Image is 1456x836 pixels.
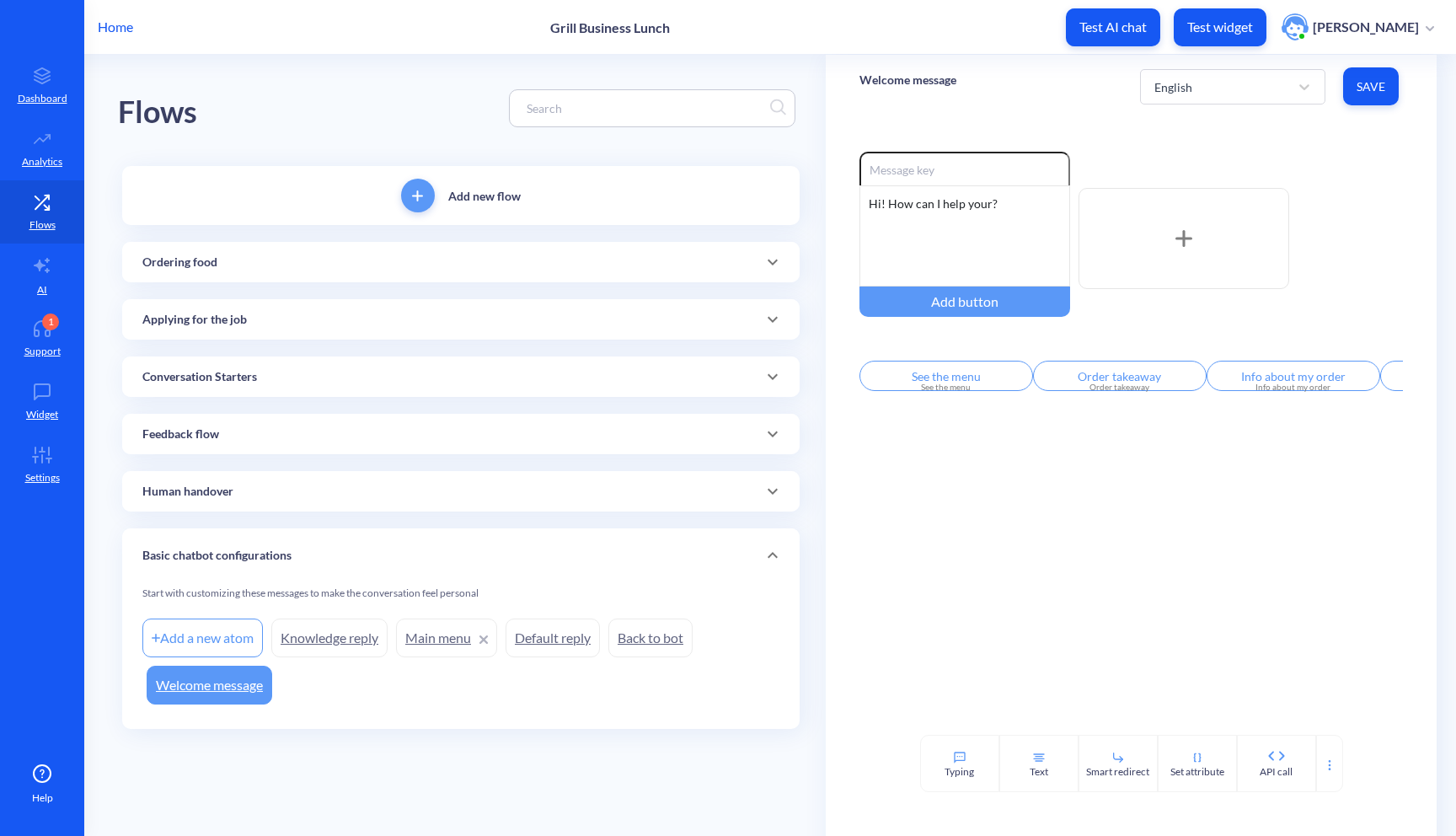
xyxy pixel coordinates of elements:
[122,471,800,512] div: Human handover
[142,586,779,614] div: Start with customizing these messages to make the conversation feel personal
[118,88,197,137] div: Flows
[401,179,435,212] button: add
[1079,19,1147,35] p: Test AI chat
[142,368,257,386] p: Conversation Starters
[1154,78,1192,95] div: English
[1282,13,1309,40] img: user photo
[1043,381,1196,394] div: Order takeaway
[122,356,800,397] div: Conversation Starters
[271,619,388,657] a: Knowledge reply
[122,299,800,340] div: Applying for the job
[122,528,800,582] div: Basic chatbot configurations
[26,407,58,422] p: Widget
[42,313,59,330] div: 1
[1343,67,1399,105] button: Save
[859,72,956,88] p: Welcome message
[142,619,263,657] div: Add a new atom
[32,790,53,806] span: Help
[859,152,1070,185] input: Message key
[396,619,497,657] a: Main menu
[1030,764,1048,780] div: Text
[147,666,272,705] a: Welcome message
[122,414,800,454] div: Feedback flow
[1357,78,1385,95] span: Save
[18,91,67,106] p: Dashboard
[608,619,693,657] a: Back to bot
[550,19,670,35] p: Grill Business Lunch
[1217,381,1370,394] div: Info about my order
[1170,764,1224,780] div: Set attribute
[859,361,1033,391] input: Reply title
[518,99,770,118] input: Search
[1187,19,1253,35] p: Test widget
[142,311,247,329] p: Applying for the job
[1273,12,1443,42] button: user photo[PERSON_NAME]
[1033,361,1207,391] input: Reply title
[29,217,56,233] p: Flows
[859,287,1070,317] div: Add button
[1260,764,1293,780] div: API call
[1086,764,1149,780] div: Smart redirect
[142,547,292,565] p: Basic chatbot configurations
[37,282,47,297] p: AI
[1207,361,1380,391] input: Reply title
[945,764,974,780] div: Typing
[859,185,1070,287] div: Hi! How can I help your?
[1066,8,1160,46] button: Test AI chat
[142,483,233,501] p: Human handover
[506,619,600,657] a: Default reply
[24,344,61,359] p: Support
[1174,8,1266,46] button: Test widget
[142,254,217,271] p: Ordering food
[448,187,521,205] p: Add new flow
[98,17,133,37] p: Home
[142,426,219,443] p: Feedback flow
[122,242,800,282] div: Ordering food
[22,154,62,169] p: Analytics
[25,470,60,485] p: Settings
[870,381,1023,394] div: See the menu
[1313,18,1419,36] p: [PERSON_NAME]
